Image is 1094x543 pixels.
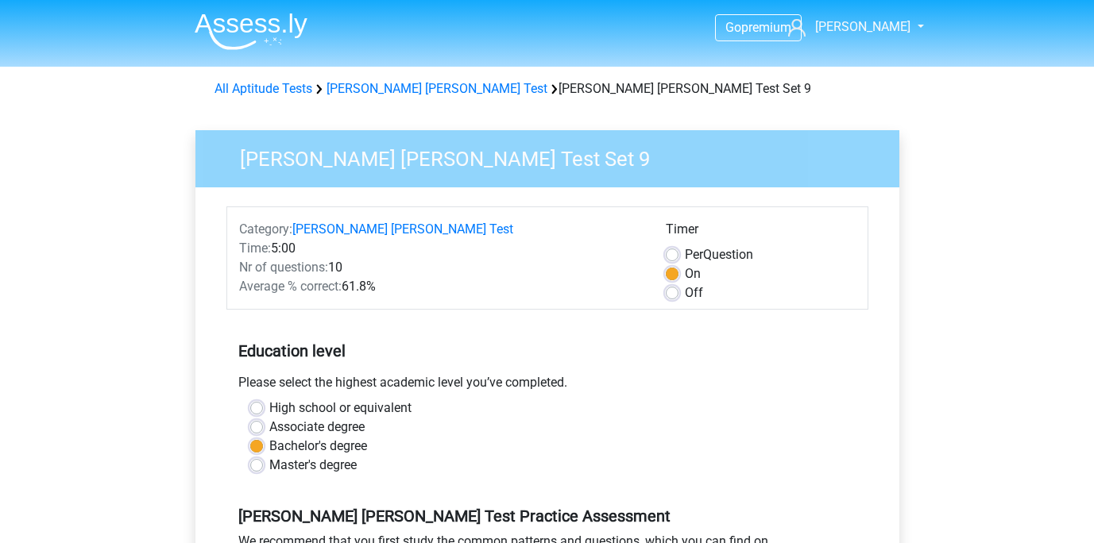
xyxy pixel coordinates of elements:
span: Per [685,247,703,262]
div: [PERSON_NAME] [PERSON_NAME] Test Set 9 [208,79,887,98]
h3: [PERSON_NAME] [PERSON_NAME] Test Set 9 [221,141,887,171]
span: Go [725,20,741,35]
span: Category: [239,221,292,237]
label: Off [685,283,703,302]
span: premium [741,20,791,35]
a: Gopremium [716,17,801,38]
label: Question [685,245,753,264]
a: [PERSON_NAME] [782,17,912,37]
h5: Education level [238,335,856,367]
label: Master's degree [269,456,357,475]
img: Assessly [195,13,307,50]
span: Time: [239,241,271,256]
label: On [685,264,701,283]
div: 10 [227,258,654,277]
div: 5:00 [227,239,654,258]
h5: [PERSON_NAME] [PERSON_NAME] Test Practice Assessment [238,506,856,526]
a: [PERSON_NAME] [PERSON_NAME] Test [292,221,513,237]
span: Nr of questions: [239,260,328,275]
a: All Aptitude Tests [215,81,312,96]
label: Associate degree [269,418,365,437]
div: Timer [666,220,856,245]
span: [PERSON_NAME] [815,19,910,34]
div: 61.8% [227,277,654,296]
div: Please select the highest academic level you’ve completed. [226,373,868,399]
a: [PERSON_NAME] [PERSON_NAME] Test [327,81,547,96]
label: High school or equivalent [269,399,412,418]
span: Average % correct: [239,279,342,294]
label: Bachelor's degree [269,437,367,456]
